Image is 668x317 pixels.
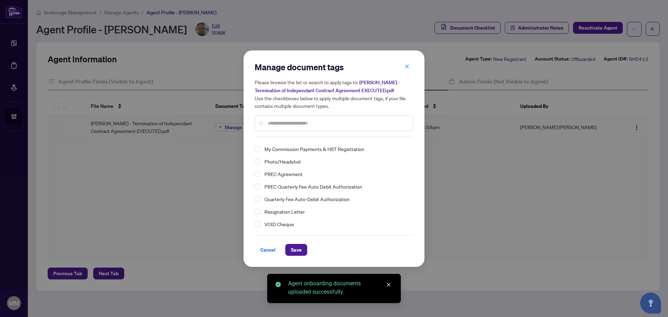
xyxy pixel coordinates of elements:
span: Photo/Headshot [264,157,301,166]
span: Select Quarterly Fee Auto-Debit Authorization [255,196,260,202]
button: Cancel [255,244,281,256]
span: Save [291,244,302,255]
h2: Manage document tags [255,62,413,73]
span: Quarterly Fee Auto-Debit Authorization [264,195,350,203]
span: close [405,64,409,69]
div: Agent onboarding documents uploaded successfully. [288,279,392,296]
span: PREC Agreement [262,170,409,178]
span: close [386,282,391,287]
span: Resignation Letter [264,207,305,216]
span: [PERSON_NAME] - Termination of Independant Contract Agreement EXECUTED.pdf [255,79,400,94]
h5: Please browse the list or search to apply tags to: Use the checkboxes below to apply multiple doc... [255,78,413,110]
span: My Commission Payments & HST Registration [264,145,364,153]
button: Save [285,244,307,256]
span: PREC Quarterly Fee Auto Debit Authorization [264,182,362,191]
span: Select VOID Cheque [255,221,260,227]
span: Resignation Letter [262,207,409,216]
span: Select Photo/Headshot [255,159,260,164]
span: PREC Agreement [264,170,303,178]
span: Quarterly Fee Auto-Debit Authorization [262,195,409,203]
span: Select My Commission Payments & HST Registration [255,146,260,152]
button: Open asap [640,293,661,314]
span: Cancel [260,244,276,255]
span: Photo/Headshot [262,157,409,166]
span: check-circle [276,282,281,287]
a: Close [385,281,392,288]
span: Select Resignation Letter [255,209,260,214]
span: PREC Quarterly Fee Auto Debit Authorization [262,182,409,191]
span: My Commission Payments & HST Registration [262,145,409,153]
span: VOID Cheque [264,220,294,228]
span: Select PREC Agreement [255,171,260,177]
span: VOID Cheque [262,220,409,228]
span: Select PREC Quarterly Fee Auto Debit Authorization [255,184,260,189]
